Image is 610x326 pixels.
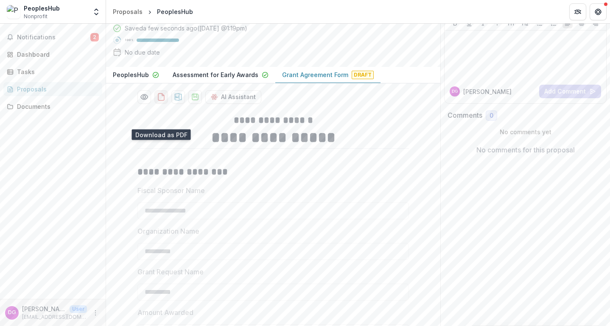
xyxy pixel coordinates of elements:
span: Draft [352,71,374,79]
button: More [90,308,101,318]
button: Notifications2 [3,30,102,44]
p: PeoplesHub [113,70,149,79]
button: Preview 527441f7-3410-40cc-a46d-7f7425eed297-2.pdf [137,90,151,104]
span: Notifications [17,34,90,41]
button: AI Assistant [205,90,261,104]
p: No comments for this proposal [476,145,575,155]
div: Proposals [17,85,95,94]
p: Amount Awarded [137,307,193,318]
span: Nonprofit [24,13,48,20]
div: No due date [125,48,160,57]
div: Proposals [113,7,143,16]
button: Get Help [590,3,607,20]
nav: breadcrumb [109,6,196,18]
img: PeoplesHub [7,5,20,19]
p: Assessment for Early Awards [173,70,258,79]
div: Documents [17,102,95,111]
button: Add Comment [539,85,601,98]
a: Documents [3,99,102,113]
p: User [70,305,87,313]
h2: Comments [448,111,482,119]
a: Proposals [3,82,102,96]
div: Dashboard [17,50,95,59]
span: 0 [490,112,493,119]
p: 100 % [125,37,133,43]
div: PeoplesHub [24,4,60,13]
p: Grant Agreement Form [282,70,348,79]
div: PeoplesHub [157,7,193,16]
div: Dustin Gibson [8,310,16,315]
p: [PERSON_NAME] [463,87,512,96]
a: Tasks [3,65,102,79]
button: download-proposal [171,90,185,104]
div: Saved a few seconds ago ( [DATE] @ 1:19pm ) [125,24,247,33]
p: [PERSON_NAME] [22,304,66,313]
p: Grant Request Name [137,267,204,277]
button: Open entity switcher [90,3,102,20]
div: Tasks [17,67,95,76]
button: download-proposal [154,90,168,104]
p: Organization Name [137,226,199,236]
p: No comments yet [448,127,603,136]
span: 2 [90,33,99,41]
button: download-proposal [188,90,202,104]
a: Dashboard [3,47,102,61]
p: Fiscal Sponsor Name [137,185,205,196]
p: [EMAIL_ADDRESS][DOMAIN_NAME] [22,313,87,321]
a: Proposals [109,6,146,18]
div: Dustin Gibson [452,89,458,94]
button: Partners [569,3,586,20]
